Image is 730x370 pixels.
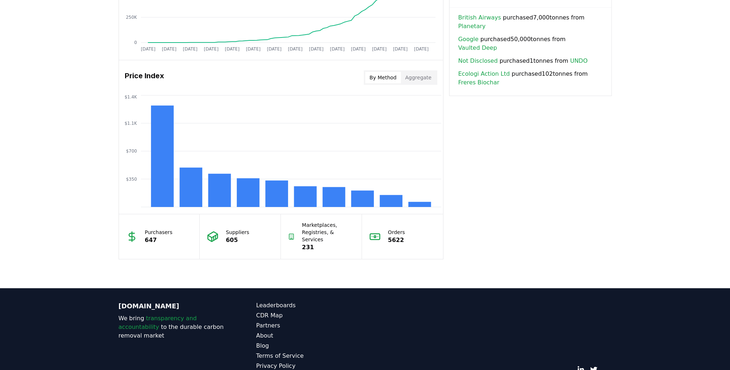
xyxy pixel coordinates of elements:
p: 647 [145,236,173,245]
tspan: [DATE] [246,47,261,52]
span: purchased 1 tonnes from [458,57,588,65]
tspan: [DATE] [330,47,345,52]
tspan: [DATE] [141,47,155,52]
a: Freres Biochar [458,78,499,87]
tspan: [DATE] [183,47,198,52]
tspan: 0 [134,40,137,45]
tspan: $350 [126,177,137,182]
a: Leaderboards [256,301,365,310]
a: Google [458,35,478,44]
tspan: [DATE] [267,47,282,52]
tspan: [DATE] [309,47,324,52]
tspan: [DATE] [351,47,366,52]
span: purchased 102 tonnes from [458,70,603,87]
tspan: [DATE] [288,47,302,52]
p: Marketplaces, Registries, & Services [302,221,355,243]
p: Suppliers [226,229,249,236]
span: transparency and accountability [119,315,197,330]
a: Not Disclosed [458,57,498,65]
p: 5622 [388,236,405,245]
tspan: [DATE] [393,47,408,52]
a: Partners [256,321,365,330]
a: Planetary [458,22,486,31]
button: Aggregate [401,72,436,83]
span: purchased 7,000 tonnes from [458,13,603,31]
p: Orders [388,229,405,236]
a: UNDO [570,57,588,65]
button: By Method [365,72,401,83]
p: 231 [302,243,355,252]
a: CDR Map [256,311,365,320]
p: 605 [226,236,249,245]
tspan: $1.1K [124,121,137,126]
tspan: [DATE] [225,47,239,52]
tspan: [DATE] [372,47,387,52]
a: Vaulted Deep [458,44,497,52]
a: Terms of Service [256,352,365,360]
a: Ecologi Action Ltd [458,70,510,78]
span: purchased 50,000 tonnes from [458,35,603,52]
p: We bring to the durable carbon removal market [119,314,227,340]
tspan: [DATE] [162,47,176,52]
a: British Airways [458,13,501,22]
tspan: $1.4K [124,94,137,99]
a: About [256,331,365,340]
tspan: [DATE] [414,47,429,52]
tspan: [DATE] [204,47,218,52]
p: [DOMAIN_NAME] [119,301,227,311]
tspan: $700 [126,149,137,154]
a: Blog [256,342,365,350]
tspan: 250K [126,15,137,20]
h3: Price Index [125,70,164,85]
p: Purchasers [145,229,173,236]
